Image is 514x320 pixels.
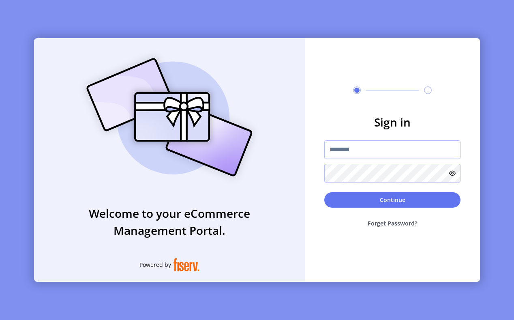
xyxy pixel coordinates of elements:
h3: Sign in [324,114,460,131]
h3: Welcome to your eCommerce Management Portal. [34,205,305,239]
button: Continue [324,192,460,208]
span: Powered by [139,260,171,269]
button: Forget Password? [324,213,460,234]
img: card_Illustration.svg [74,49,265,185]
